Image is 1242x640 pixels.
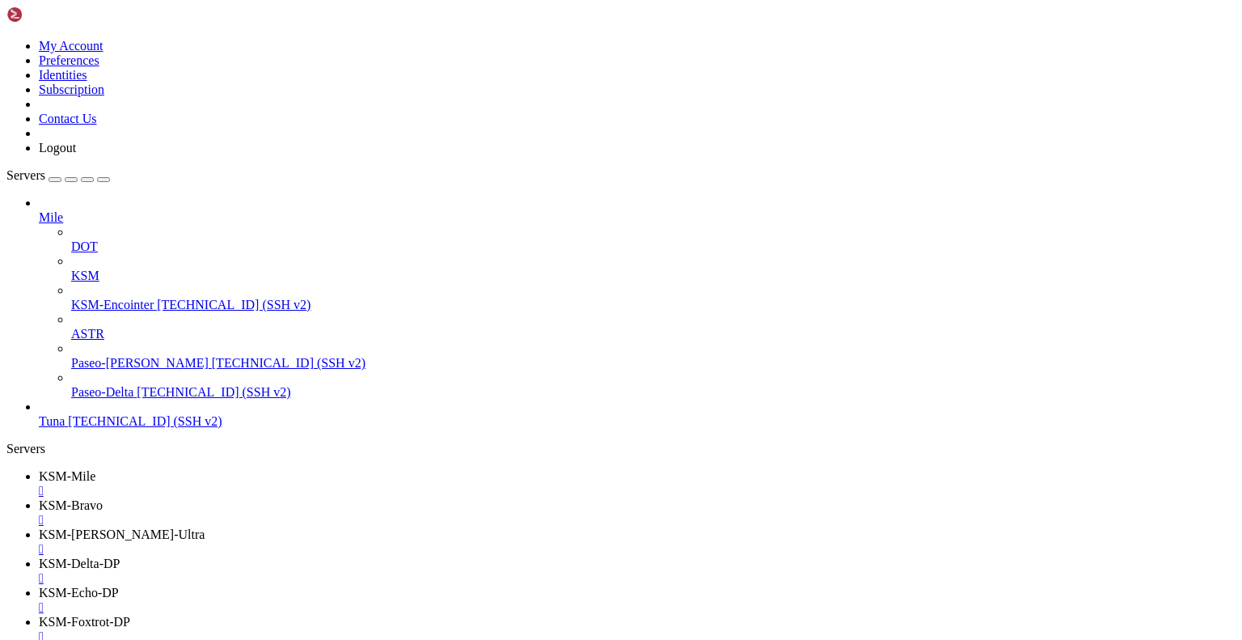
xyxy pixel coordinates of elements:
[71,239,98,253] span: DOT
[71,341,1236,371] li: Paseo-[PERSON_NAME] [TECHNICAL_ID] (SSH v2)
[6,6,1031,20] x-row: Welcome to Ubuntu 22.04 LTS (GNU/Linux 5.15.0-25-generic x86_64)
[212,356,365,370] span: [TECHNICAL_ID] (SSH v2)
[6,89,1031,103] x-row: : $
[6,34,1031,48] x-row: * Documentation: [URL][DOMAIN_NAME]
[6,144,1031,158] x-row: Last login: [DATE] from [TECHNICAL_ID]
[39,414,1236,429] a: Tuna [TECHNICAL_ID] (SSH v2)
[71,312,1236,341] li: ASTR
[68,414,222,428] span: [TECHNICAL_ID] (SSH v2)
[97,158,103,171] span: ~
[6,75,1031,89] x-row: Last login: [DATE] from [TECHNICAL_ID]
[137,385,290,399] span: [TECHNICAL_ID] (SSH v2)
[6,6,1031,20] x-row: Connecting [TECHNICAL_ID]...
[39,498,103,512] span: KSM-Bravo
[71,225,1236,254] li: DOT
[39,528,205,541] span: KSM-[PERSON_NAME]-Ultra
[6,20,13,34] div: (0, 1)
[39,53,99,67] a: Preferences
[6,168,110,182] a: Servers
[6,61,1031,75] x-row: * Support: [URL][DOMAIN_NAME]
[6,6,99,23] img: Shellngn
[6,89,1031,103] x-row: This system has been minimized by removing packages and content that are
[6,89,91,102] span: admin@n20cf20
[71,239,1236,254] a: DOT
[39,571,1236,586] a: 
[71,327,104,341] span: ASTR
[39,469,95,483] span: KSM-Mile
[39,112,97,125] a: Contact Us
[71,269,99,282] span: KSM
[6,168,45,182] span: Servers
[157,298,310,312] span: [TECHNICAL_ID] (SSH v2)
[39,586,1236,615] a: KSM-Echo-DP
[39,600,1236,615] a: 
[39,615,130,629] span: KSM-Foxtrot-DP
[6,130,1031,144] x-row: To restore this content, you can run the 'unminimize' command.
[71,327,1236,341] a: ASTR
[39,542,1236,557] a: 
[71,269,1236,283] a: KSM
[39,39,103,53] a: My Account
[97,89,103,102] span: ~
[39,586,119,600] span: KSM-Echo-DP
[39,83,104,96] a: Subscription
[6,158,1031,172] x-row: : $
[39,557,120,570] span: KSM-Delta-DP
[122,158,129,172] div: (17, 11)
[39,210,1236,225] a: Mile
[39,196,1236,400] li: Mile
[71,298,1236,312] a: KSM-Encointer [TECHNICAL_ID] (SSH v2)
[122,89,129,103] div: (17, 6)
[39,210,63,224] span: Mile
[71,298,154,312] span: KSM-Encointer
[71,254,1236,283] li: KSM
[71,371,1236,400] li: Paseo-Delta [TECHNICAL_ID] (SSH v2)
[39,400,1236,429] li: Tuna [TECHNICAL_ID] (SSH v2)
[71,385,1236,400] a: Paseo-Delta [TECHNICAL_ID] (SSH v2)
[71,283,1236,312] li: KSM-Encointer [TECHNICAL_ID] (SSH v2)
[39,528,1236,557] a: KSM-Charlie-Ultra
[71,356,1236,371] a: Paseo-[PERSON_NAME] [TECHNICAL_ID] (SSH v2)
[71,385,133,399] span: Paseo-Delta
[39,557,1236,586] a: KSM-Delta-DP
[39,513,1236,528] a: 
[39,68,87,82] a: Identities
[39,498,1236,528] a: KSM-Bravo
[71,356,209,370] span: Paseo-[PERSON_NAME]
[39,141,76,155] a: Logout
[39,414,65,428] span: Tuna
[6,6,1031,20] x-row: Welcome to Ubuntu 24.04.2 LTS (GNU/Linux 6.8.0-41-generic x86_64)
[39,484,1236,498] a: 
[39,469,1236,498] a: KSM-Mile
[6,103,1031,117] x-row: not required on a system that users do not log into.
[6,48,1031,61] x-row: * Management: [URL][DOMAIN_NAME]
[6,442,1236,456] div: Servers
[6,158,91,171] span: admin@n3b608b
